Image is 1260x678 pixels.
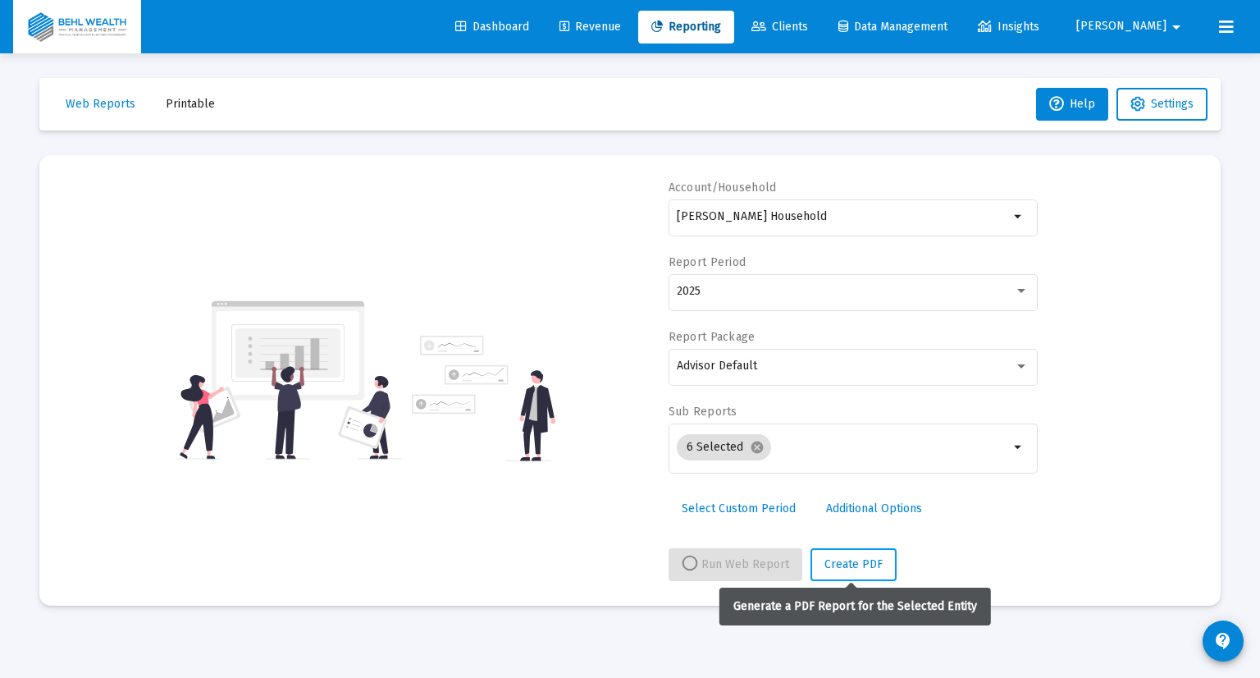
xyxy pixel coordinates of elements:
[810,548,897,581] button: Create PDF
[1057,10,1206,43] button: [PERSON_NAME]
[825,11,961,44] a: Data Management
[52,88,148,121] button: Web Reports
[412,336,555,461] img: reporting-alt
[677,431,1009,464] mat-chip-list: Selection
[978,20,1039,34] span: Insights
[965,11,1052,44] a: Insights
[1076,20,1166,34] span: [PERSON_NAME]
[682,502,796,515] span: Select Custom Period
[546,11,634,44] a: Revenue
[176,299,402,461] img: reporting
[1151,97,1194,111] span: Settings
[442,11,542,44] a: Dashboard
[1009,207,1029,227] mat-icon: arrow_drop_down
[1009,437,1029,457] mat-icon: arrow_drop_down
[66,97,135,111] span: Web Reports
[669,330,756,344] label: Report Package
[677,284,701,298] span: 2025
[750,440,765,455] mat-icon: cancel
[638,11,734,44] a: Reporting
[824,557,883,571] span: Create PDF
[826,502,922,515] span: Additional Options
[455,20,529,34] span: Dashboard
[838,20,947,34] span: Data Management
[1036,88,1108,121] button: Help
[559,20,621,34] span: Revenue
[166,97,215,111] span: Printable
[682,557,789,571] span: Run Web Report
[1049,97,1095,111] span: Help
[1116,88,1207,121] button: Settings
[738,11,821,44] a: Clients
[669,405,737,419] label: Sub Reports
[1166,11,1186,44] mat-icon: arrow_drop_down
[669,255,746,269] label: Report Period
[669,548,802,581] button: Run Web Report
[677,434,771,460] mat-chip: 6 Selected
[1213,631,1233,651] mat-icon: contact_support
[669,181,777,195] label: Account/Household
[677,210,1009,223] input: Search or select an account or household
[751,20,808,34] span: Clients
[677,359,757,373] span: Advisor Default
[25,11,129,44] img: Dashboard
[651,20,721,34] span: Reporting
[153,88,228,121] button: Printable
